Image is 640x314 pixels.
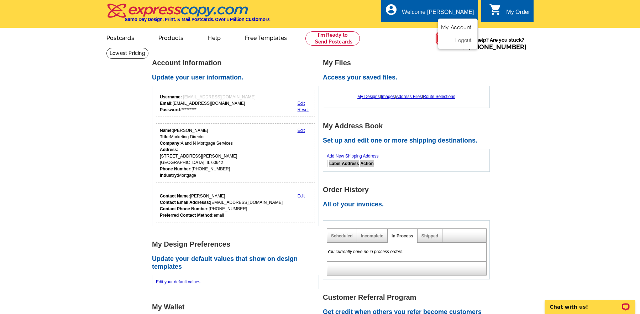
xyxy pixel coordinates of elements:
[323,74,494,82] h2: Access your saved files.
[152,303,323,311] h1: My Wallet
[125,17,271,22] h4: Same Day Design, Print, & Mail Postcards. Over 1 Million Customers.
[327,249,404,254] em: You currently have no in process orders.
[327,154,378,159] a: Add New Shipping Address
[152,241,323,248] h1: My Design Preferences
[152,59,323,67] h1: Account Information
[95,29,146,46] a: Postcards
[160,193,283,218] div: [PERSON_NAME] [EMAIL_ADDRESS][DOMAIN_NAME] [PHONE_NUMBER] email
[441,24,472,31] a: My Account
[329,160,341,167] th: Label
[156,279,200,284] a: Edit your default values
[421,233,438,238] a: Shipped
[396,94,422,99] a: Address Files
[160,127,237,179] div: [PERSON_NAME] Marketing Director A and N Mortgage Services [STREET_ADDRESS][PERSON_NAME] [GEOGRAP...
[298,194,305,199] a: Edit
[506,9,530,19] div: My Order
[152,74,323,82] h2: Update your user information.
[106,9,271,22] a: Same Day Design, Print, & Mail Postcards. Over 1 Million Customers.
[385,3,398,16] i: account_circle
[152,255,323,271] h2: Update your default values that show on design templates
[455,37,472,43] a: Logout
[323,122,494,130] h1: My Address Book
[160,200,210,205] strong: Contact Email Addresss:
[298,101,305,106] a: Edit
[160,166,192,171] strong: Phone Number:
[160,141,181,146] strong: Company:
[392,233,413,238] a: In Process
[156,90,315,117] div: Your login information.
[160,128,173,133] strong: Name:
[298,107,309,112] a: Reset
[160,213,214,218] strong: Preferred Contact Method:
[540,292,640,314] iframe: LiveChat chat widget
[160,101,173,106] strong: Email:
[456,36,530,51] span: Need help? Are you stuck?
[160,173,178,178] strong: Industry:
[331,233,353,238] a: Scheduled
[489,3,502,16] i: shopping_cart
[156,123,315,182] div: Your personal details.
[160,147,178,152] strong: Address:
[160,134,170,139] strong: Title:
[160,194,190,199] strong: Contact Name:
[234,29,298,46] a: Free Templates
[423,94,455,99] a: Route Selections
[468,43,526,51] a: [PHONE_NUMBER]
[456,43,526,51] span: Call
[323,201,494,209] h2: All of your invoices.
[381,94,395,99] a: Images
[327,90,486,103] div: | | |
[357,94,380,99] a: My Designs
[489,8,530,17] a: shopping_cart My Order
[160,94,182,99] strong: Username:
[402,9,474,19] div: Welcome [PERSON_NAME]
[341,160,359,167] th: Address
[160,206,209,211] strong: Contact Phone Number:
[323,186,494,194] h1: Order History
[435,28,456,49] img: help
[160,107,182,112] strong: Password:
[360,160,374,167] th: Action
[298,128,305,133] a: Edit
[323,137,494,145] h2: Set up and edit one or more shipping destinations.
[196,29,232,46] a: Help
[147,29,195,46] a: Products
[183,94,255,99] span: [EMAIL_ADDRESS][DOMAIN_NAME]
[361,233,383,238] a: Incomplete
[156,189,315,222] div: Who should we contact regarding order issues?
[323,294,494,301] h1: Customer Referral Program
[323,59,494,67] h1: My Files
